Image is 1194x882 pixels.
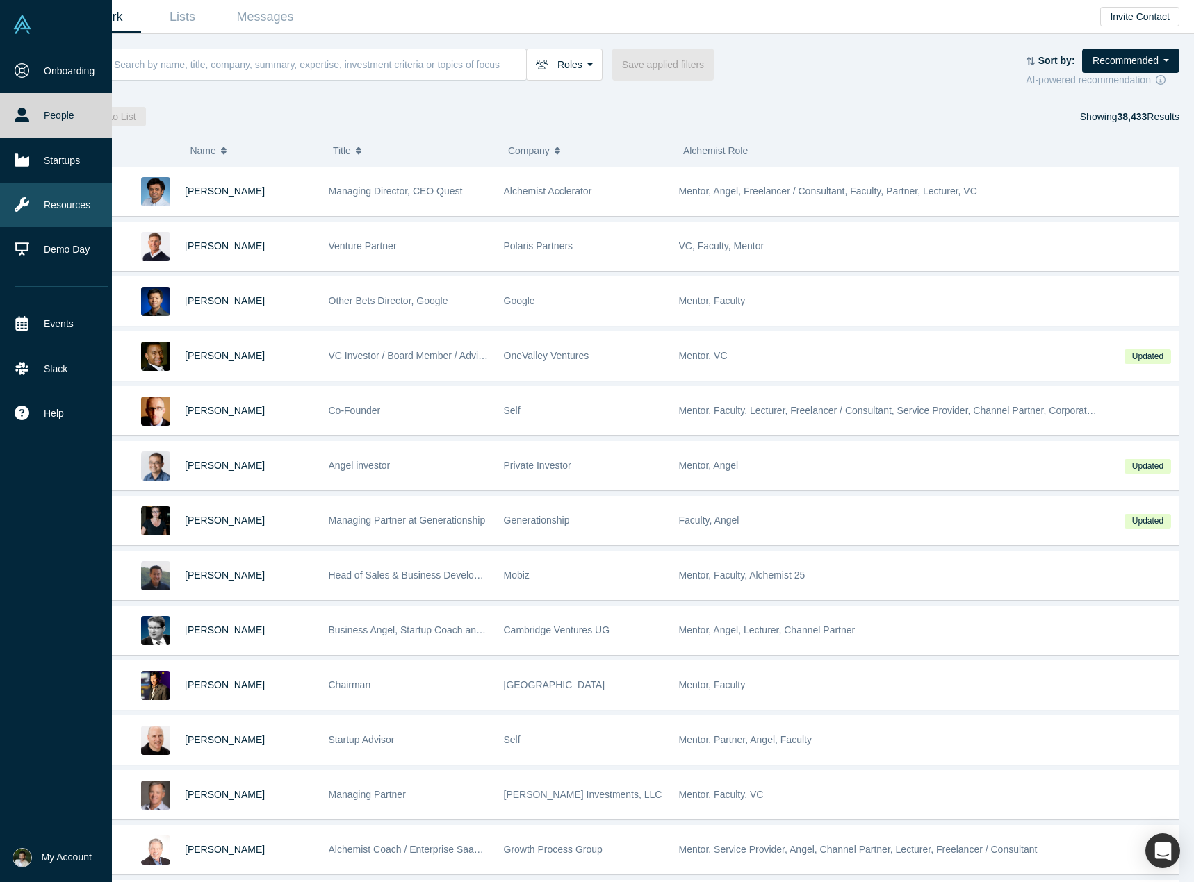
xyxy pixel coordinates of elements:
[329,515,486,526] span: Managing Partner at Generationship
[141,342,170,371] img: Juan Scarlett's Profile Image
[141,177,170,206] img: Gnani Palanikumar's Profile Image
[679,240,764,251] span: VC, Faculty, Mentor
[185,405,265,416] a: [PERSON_NAME]
[141,781,170,810] img: Steve King's Profile Image
[1125,514,1170,529] span: Updated
[679,624,856,635] span: Mentor, Angel, Lecturer, Channel Partner
[1117,111,1147,122] strong: 38,433
[504,789,662,800] span: [PERSON_NAME] Investments, LLC
[1080,107,1179,126] div: Showing
[504,569,530,581] span: Mobiz
[141,506,170,535] img: Rachel Chalmers's Profile Image
[329,295,448,306] span: Other Bets Director, Google
[185,460,265,471] a: [PERSON_NAME]
[333,136,493,165] button: Title
[504,844,603,855] span: Growth Process Group
[141,561,170,590] img: Michael Chang's Profile Image
[185,185,265,197] a: [PERSON_NAME]
[329,405,381,416] span: Co-Founder
[13,15,32,34] img: Alchemist Vault Logo
[141,726,170,755] img: Adam Frankl's Profile Image
[679,679,746,690] span: Mentor, Faculty
[508,136,550,165] span: Company
[679,185,977,197] span: Mentor, Angel, Freelancer / Consultant, Faculty, Partner, Lecturer, VC
[679,405,1136,416] span: Mentor, Faculty, Lecturer, Freelancer / Consultant, Service Provider, Channel Partner, Corporate ...
[224,1,306,33] a: Messages
[1100,7,1179,26] button: Invite Contact
[190,136,318,165] button: Name
[504,460,571,471] span: Private Investor
[329,734,395,745] span: Startup Advisor
[141,835,170,865] img: Chuck DeVita's Profile Image
[1038,55,1075,66] strong: Sort by:
[679,350,728,361] span: Mentor, VC
[504,185,592,197] span: Alchemist Acclerator
[141,287,170,316] img: Steven Kan's Profile Image
[329,240,397,251] span: Venture Partner
[329,185,463,197] span: Managing Director, CEO Quest
[1082,49,1179,73] button: Recommended
[185,569,265,581] a: [PERSON_NAME]
[504,295,535,306] span: Google
[81,107,146,126] button: Add to List
[185,789,265,800] a: [PERSON_NAME]
[329,679,371,690] span: Chairman
[185,350,265,361] a: [PERSON_NAME]
[44,406,64,421] span: Help
[504,679,605,690] span: [GEOGRAPHIC_DATA]
[185,844,265,855] a: [PERSON_NAME]
[185,515,265,526] a: [PERSON_NAME]
[185,734,265,745] span: [PERSON_NAME]
[329,350,492,361] span: VC Investor / Board Member / Advisor
[141,232,170,261] img: Gary Swart's Profile Image
[13,848,32,867] img: Marcus Virginia's Account
[1125,349,1170,364] span: Updated
[185,295,265,306] a: [PERSON_NAME]
[141,397,170,426] img: Robert Winder's Profile Image
[185,624,265,635] a: [PERSON_NAME]
[1125,459,1170,474] span: Updated
[1117,111,1179,122] span: Results
[679,295,746,306] span: Mentor, Faculty
[113,48,526,81] input: Search by name, title, company, summary, expertise, investment criteria or topics of focus
[329,624,564,635] span: Business Angel, Startup Coach and best-selling author
[504,515,570,526] span: Generationship
[679,515,739,526] span: Faculty, Angel
[504,240,573,251] span: Polaris Partners
[679,789,764,800] span: Mentor, Faculty, VC
[141,1,224,33] a: Lists
[185,679,265,690] a: [PERSON_NAME]
[141,671,170,700] img: Timothy Chou's Profile Image
[504,405,521,416] span: Self
[1026,73,1179,88] div: AI-powered recommendation
[185,240,265,251] a: [PERSON_NAME]
[679,734,812,745] span: Mentor, Partner, Angel, Faculty
[679,460,739,471] span: Mentor, Angel
[329,789,406,800] span: Managing Partner
[504,734,521,745] span: Self
[526,49,603,81] button: Roles
[42,850,92,865] span: My Account
[504,624,610,635] span: Cambridge Ventures UG
[329,844,657,855] span: Alchemist Coach / Enterprise SaaS & Ai Subscription Model Thought Leader
[141,616,170,645] img: Martin Giese's Profile Image
[329,569,539,581] span: Head of Sales & Business Development (interim)
[190,136,215,165] span: Name
[333,136,351,165] span: Title
[612,49,714,81] button: Save applied filters
[679,569,805,581] span: Mentor, Faculty, Alchemist 25
[13,848,92,867] button: My Account
[683,145,748,156] span: Alchemist Role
